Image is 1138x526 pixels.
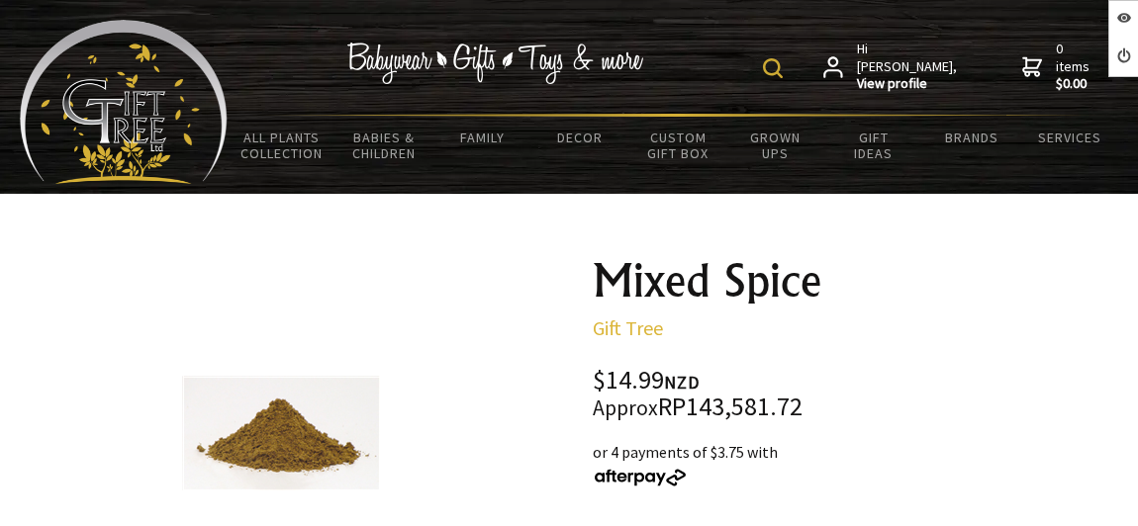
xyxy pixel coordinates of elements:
[1022,41,1093,93] a: 0 items$0.00
[727,117,825,174] a: Grown Ups
[593,315,663,340] a: Gift Tree
[593,368,1122,420] div: $14.99 RP143,581.72
[823,41,959,93] a: Hi [PERSON_NAME],View profile
[922,117,1020,158] a: Brands
[857,41,959,93] span: Hi [PERSON_NAME],
[664,371,700,394] span: NZD
[593,440,1122,487] div: or 4 payments of $3.75 with
[629,117,727,174] a: Custom Gift Box
[433,117,531,158] a: Family
[20,20,228,184] img: Babyware - Gifts - Toys and more...
[335,117,433,174] a: Babies & Children
[763,58,783,78] img: product search
[593,469,688,486] img: Afterpay
[593,257,1122,305] h1: Mixed Spice
[347,43,644,84] img: Babywear - Gifts - Toys & more
[824,117,922,174] a: Gift Ideas
[857,75,959,93] strong: View profile
[1056,40,1093,93] span: 0 items
[531,117,629,158] a: Decor
[228,117,335,174] a: All Plants Collection
[1056,75,1093,93] strong: $0.00
[593,394,658,421] small: Approx
[1020,117,1118,158] a: Services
